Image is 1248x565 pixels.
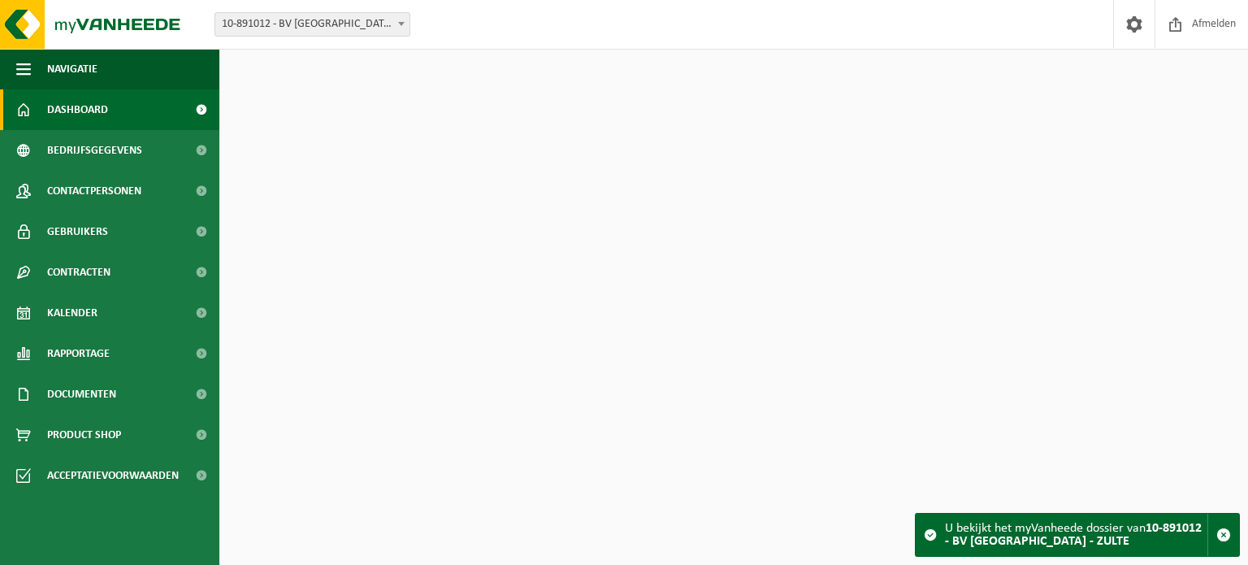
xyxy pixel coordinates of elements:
span: Contactpersonen [47,171,141,211]
span: Product Shop [47,415,121,455]
span: Documenten [47,374,116,415]
span: 10-891012 - BV ORANJEHOF - ZULTE [214,12,410,37]
span: Gebruikers [47,211,108,252]
span: Acceptatievoorwaarden [47,455,179,496]
span: Navigatie [47,49,97,89]
span: Rapportage [47,333,110,374]
span: Bedrijfsgegevens [47,130,142,171]
span: Kalender [47,293,97,333]
div: U bekijkt het myVanheede dossier van [945,514,1207,556]
span: 10-891012 - BV ORANJEHOF - ZULTE [215,13,409,36]
strong: 10-891012 - BV [GEOGRAPHIC_DATA] - ZULTE [945,522,1202,548]
span: Contracten [47,252,110,293]
span: Dashboard [47,89,108,130]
